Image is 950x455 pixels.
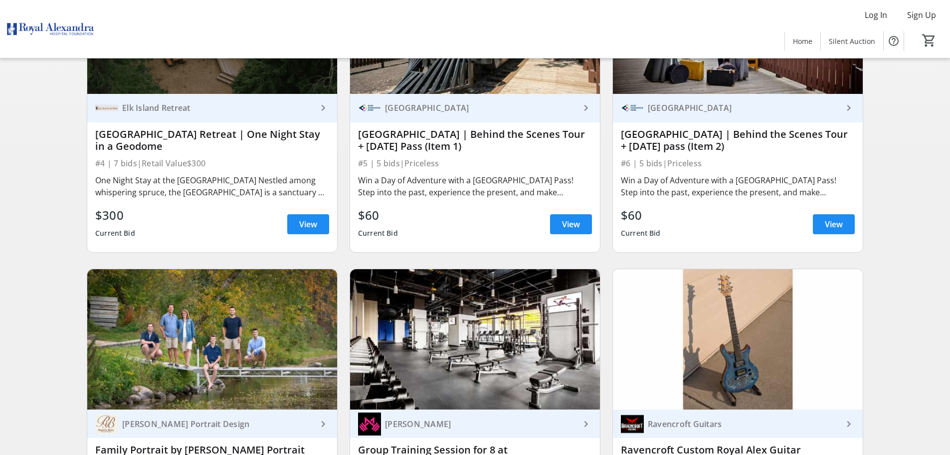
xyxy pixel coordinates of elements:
[829,36,875,46] span: Silent Auction
[813,214,855,234] a: View
[95,128,329,152] div: [GEOGRAPHIC_DATA] Retreat | One Night Stay in a Geodome
[358,206,398,224] div: $60
[358,174,592,198] div: Win a Day of Adventure with a [GEOGRAPHIC_DATA] Pass! Step into the past, experience the present,...
[287,214,329,234] a: View
[299,218,317,230] span: View
[907,9,936,21] span: Sign Up
[358,156,592,170] div: #5 | 5 bids | Priceless
[118,419,317,429] div: [PERSON_NAME] Portrait Design
[381,419,580,429] div: [PERSON_NAME]
[621,224,661,242] div: Current Bid
[613,269,863,410] img: Ravencroft Custom Royal Alex Guitar
[621,156,855,170] div: #6 | 5 bids | Priceless
[562,218,580,230] span: View
[87,410,337,438] a: Robert Bray Portrait Design[PERSON_NAME] Portrait Design
[821,32,883,50] a: Silent Auction
[785,32,820,50] a: Home
[350,410,600,438] a: Mukai Maromo[PERSON_NAME]
[350,269,600,410] img: Group Training Session for 8 at Archetype
[87,94,337,122] a: Elk Island RetreatElk Island Retreat
[95,96,118,119] img: Elk Island Retreat
[825,218,843,230] span: View
[613,410,863,438] a: Ravencroft GuitarsRavencroft Guitars
[358,224,398,242] div: Current Bid
[621,96,644,119] img: Fort Edmonton Park
[350,94,600,122] a: Fort Edmonton Park[GEOGRAPHIC_DATA]
[95,206,135,224] div: $300
[381,103,580,113] div: [GEOGRAPHIC_DATA]
[317,102,329,114] mat-icon: keyboard_arrow_right
[613,94,863,122] a: Fort Edmonton Park[GEOGRAPHIC_DATA]
[621,128,855,152] div: [GEOGRAPHIC_DATA] | Behind the Scenes Tour + [DATE] pass (Item 2)
[920,31,938,49] button: Cart
[95,156,329,170] div: #4 | 7 bids | Retail Value $300
[621,174,855,198] div: Win a Day of Adventure with a [GEOGRAPHIC_DATA] Pass! Step into the past, experience the present,...
[580,418,592,430] mat-icon: keyboard_arrow_right
[644,103,843,113] div: [GEOGRAPHIC_DATA]
[865,9,887,21] span: Log In
[899,7,944,23] button: Sign Up
[95,174,329,198] div: One Night Stay at the [GEOGRAPHIC_DATA] Nestled among whispering spruce, the [GEOGRAPHIC_DATA] is...
[118,103,317,113] div: Elk Island Retreat
[87,269,337,410] img: Family Portrait by Robert Bray Portrait Design
[95,413,118,436] img: Robert Bray Portrait Design
[6,4,95,54] img: Royal Alexandra Hospital Foundation's Logo
[793,36,812,46] span: Home
[857,7,895,23] button: Log In
[317,418,329,430] mat-icon: keyboard_arrow_right
[621,413,644,436] img: Ravencroft Guitars
[843,418,855,430] mat-icon: keyboard_arrow_right
[843,102,855,114] mat-icon: keyboard_arrow_right
[550,214,592,234] a: View
[884,31,904,51] button: Help
[580,102,592,114] mat-icon: keyboard_arrow_right
[644,419,843,429] div: Ravencroft Guitars
[358,96,381,119] img: Fort Edmonton Park
[95,224,135,242] div: Current Bid
[358,128,592,152] div: [GEOGRAPHIC_DATA] | Behind the Scenes Tour + [DATE] Pass (Item 1)
[358,413,381,436] img: Mukai Maromo
[621,206,661,224] div: $60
